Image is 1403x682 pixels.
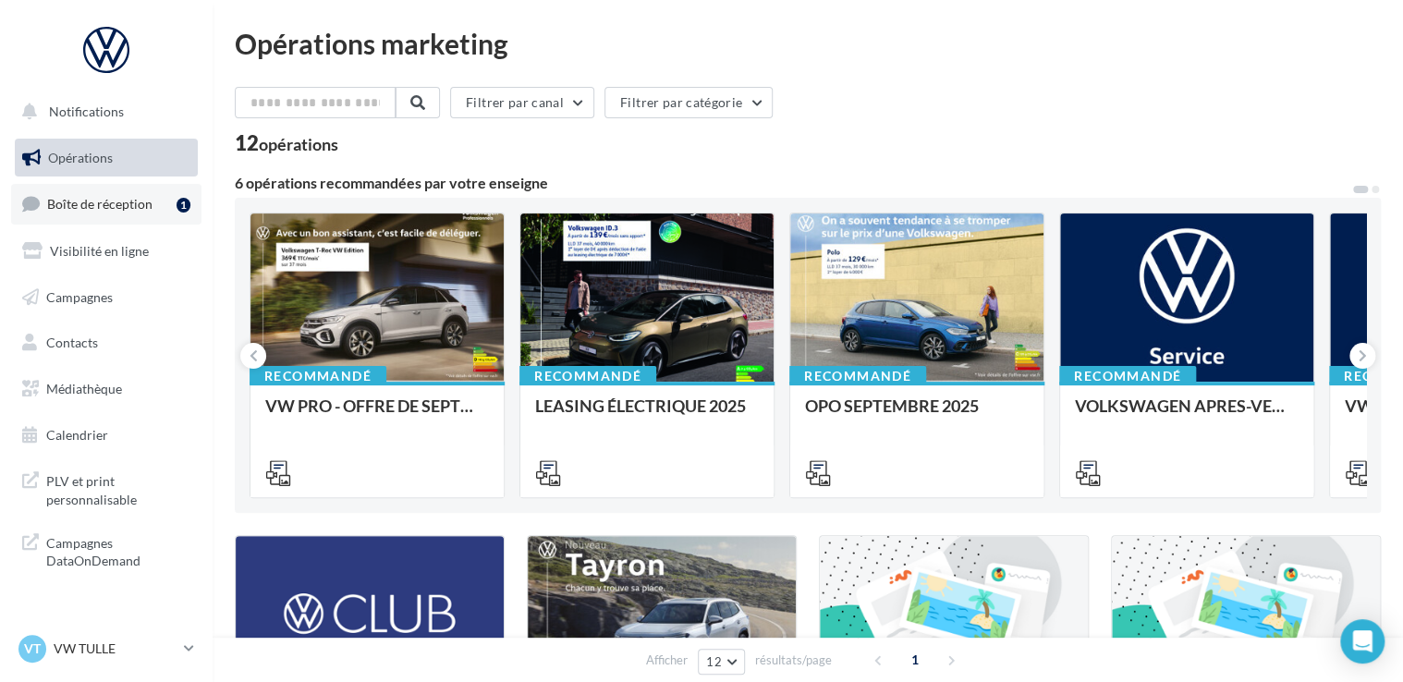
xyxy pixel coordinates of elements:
div: Opérations marketing [235,30,1381,57]
a: Visibilité en ligne [11,232,201,271]
div: LEASING ÉLECTRIQUE 2025 [535,396,759,433]
span: Boîte de réception [47,196,152,212]
div: 1 [177,198,190,213]
div: OPO SEPTEMBRE 2025 [805,396,1029,433]
a: Opérations [11,139,201,177]
a: Médiathèque [11,370,201,408]
button: Filtrer par canal [450,87,594,118]
span: Médiathèque [46,381,122,396]
a: Campagnes [11,278,201,317]
a: Boîte de réception1 [11,184,201,224]
div: Open Intercom Messenger [1340,619,1385,664]
a: Campagnes DataOnDemand [11,523,201,578]
button: Filtrer par catégorie [604,87,773,118]
span: Opérations [48,150,113,165]
span: Calendrier [46,427,108,443]
a: VT VW TULLE [15,631,198,666]
div: Recommandé [1059,366,1196,386]
div: opérations [259,136,338,152]
span: Notifications [49,104,124,119]
span: Campagnes [46,288,113,304]
div: Recommandé [519,366,656,386]
span: 12 [706,654,722,669]
a: Calendrier [11,416,201,455]
button: 12 [698,649,745,675]
div: 12 [235,133,338,153]
button: Notifications [11,92,194,131]
span: 1 [900,645,930,675]
div: VOLKSWAGEN APRES-VENTE [1075,396,1299,433]
a: Contacts [11,323,201,362]
div: VW PRO - OFFRE DE SEPTEMBRE 25 [265,396,489,433]
span: Contacts [46,335,98,350]
div: 6 opérations recommandées par votre enseigne [235,176,1351,190]
span: résultats/page [755,652,832,669]
span: VT [24,639,41,658]
span: PLV et print personnalisable [46,469,190,508]
span: Visibilité en ligne [50,243,149,259]
span: Afficher [646,652,688,669]
div: Recommandé [250,366,386,386]
span: Campagnes DataOnDemand [46,530,190,570]
p: VW TULLE [54,639,177,658]
a: PLV et print personnalisable [11,461,201,516]
div: Recommandé [789,366,926,386]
